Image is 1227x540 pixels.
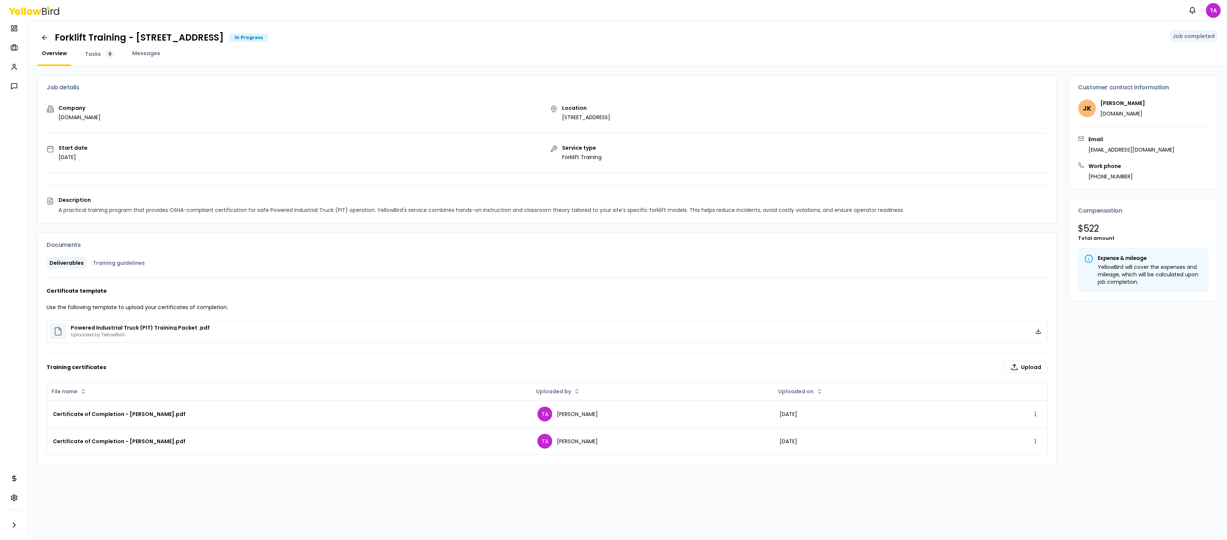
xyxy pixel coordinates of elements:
[1078,85,1209,90] h3: Customer contact information
[85,50,101,58] span: Tasks
[80,50,119,58] a: Tasks0
[776,385,826,397] button: Uploaded on
[1085,263,1202,286] div: YellowBird will cover the expenses and mileage, which will be calculated upon job completion.
[779,388,814,395] span: Uploaded on
[1089,136,1175,143] h3: Email
[562,153,602,161] p: Forklift Training
[780,410,962,418] div: [DATE]
[1206,3,1221,18] span: TA
[1089,162,1133,170] h3: Work phone
[71,332,210,338] p: Uploaded by YellowBird
[47,242,1048,248] h3: Documents
[48,385,89,397] button: File name
[58,206,1048,215] p: A practical training program that provides OSHA-compliant certification for safe Powered Industri...
[1089,146,1175,153] p: [EMAIL_ADDRESS][DOMAIN_NAME]
[562,145,602,150] p: Service type
[1101,99,1145,107] h4: [PERSON_NAME]
[128,50,165,57] a: Messages
[533,385,583,397] button: Uploaded by
[58,105,101,111] p: Company
[1089,173,1133,180] p: [PHONE_NUMBER]
[562,114,610,121] p: [STREET_ADDRESS]
[47,257,87,269] button: Deliverables
[780,438,962,445] div: [DATE]
[90,257,148,269] button: Training guidelines
[538,407,552,422] span: TA
[47,304,1048,311] p: Use the following template to upload your certificates of completion.
[1078,208,1209,214] h3: Compensation
[538,434,552,449] span: TA
[1078,99,1096,117] span: JK
[37,50,72,57] a: Overview
[58,153,88,161] p: [DATE]
[71,325,210,330] p: Powered Industrial Truck (PIT) Training Packet .pdf
[1078,223,1209,235] p: $ 522
[536,388,571,395] span: Uploaded by
[55,32,224,44] h1: Forklift Training - [STREET_ADDRESS]
[1078,235,1209,242] p: Total amount
[58,114,101,121] p: [DOMAIN_NAME]
[47,287,1048,295] h3: Certificate template
[42,50,67,57] span: Overview
[47,361,1048,373] h3: Training certificates
[53,438,526,445] div: Certificate of Completion - [PERSON_NAME].pdf
[53,410,526,418] div: Certificate of Completion - [PERSON_NAME].pdf
[1005,361,1048,373] label: Upload
[1085,254,1202,262] h5: Expense & mileage
[58,197,1048,203] p: Description
[557,438,598,445] span: [PERSON_NAME]
[105,50,114,58] div: 0
[132,50,160,57] span: Messages
[557,410,598,418] span: [PERSON_NAME]
[1170,30,1218,42] button: Job completed
[1101,110,1145,117] p: [DOMAIN_NAME]
[47,85,1048,90] h3: Job details
[51,388,77,395] span: File name
[562,105,610,111] p: Location
[58,145,88,150] p: Start date
[230,34,268,42] div: In Progress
